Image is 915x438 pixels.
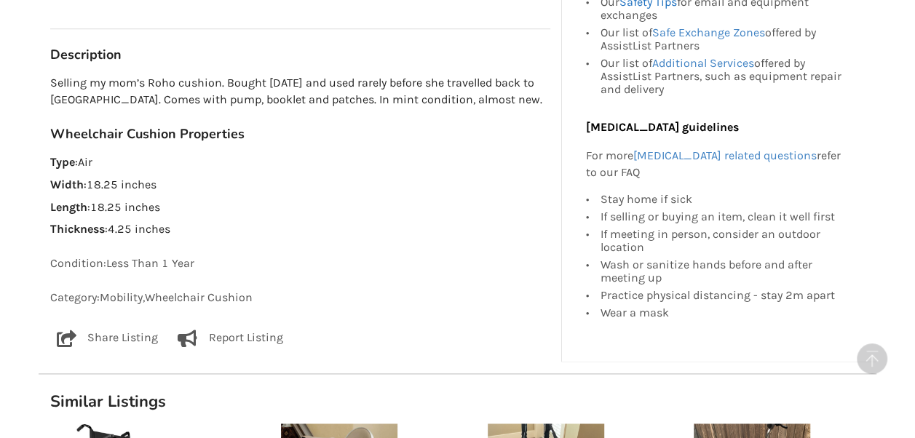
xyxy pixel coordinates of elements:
p: Report Listing [209,330,283,347]
h3: Wheelchair Cushion Properties [50,126,550,143]
a: Safe Exchange Zones [651,25,764,39]
p: Category: Mobility , Wheelchair Cushion [50,290,550,306]
p: Condition: Less Than 1 Year [50,255,550,272]
p: : Air [50,154,550,171]
div: Practice physical distancing - stay 2m apart [600,287,846,304]
h1: Similar Listings [39,391,876,412]
div: Wash or sanitize hands before and after meeting up [600,256,846,287]
div: If selling or buying an item, clean it well first [600,208,846,226]
strong: Thickness [50,222,105,236]
p: Share Listing [87,330,158,347]
a: Additional Services [651,56,753,70]
a: [MEDICAL_DATA] related questions [633,148,816,162]
p: Selling my mom’s Roho cushion. Bought [DATE] and used rarely before she travelled back to [GEOGRA... [50,75,550,108]
p: : 18.25 inches [50,199,550,216]
p: : 4.25 inches [50,221,550,238]
div: Stay home if sick [600,193,846,208]
div: Our list of offered by AssistList Partners, such as equipment repair and delivery [600,55,846,96]
b: [MEDICAL_DATA] guidelines [585,120,738,134]
h3: Description [50,47,550,63]
div: Wear a mask [600,304,846,319]
div: Our list of offered by AssistList Partners [600,24,846,55]
p: For more refer to our FAQ [585,148,846,181]
p: : 18.25 inches [50,177,550,194]
strong: Length [50,200,87,214]
strong: Width [50,178,84,191]
strong: Type [50,155,75,169]
div: If meeting in person, consider an outdoor location [600,226,846,256]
